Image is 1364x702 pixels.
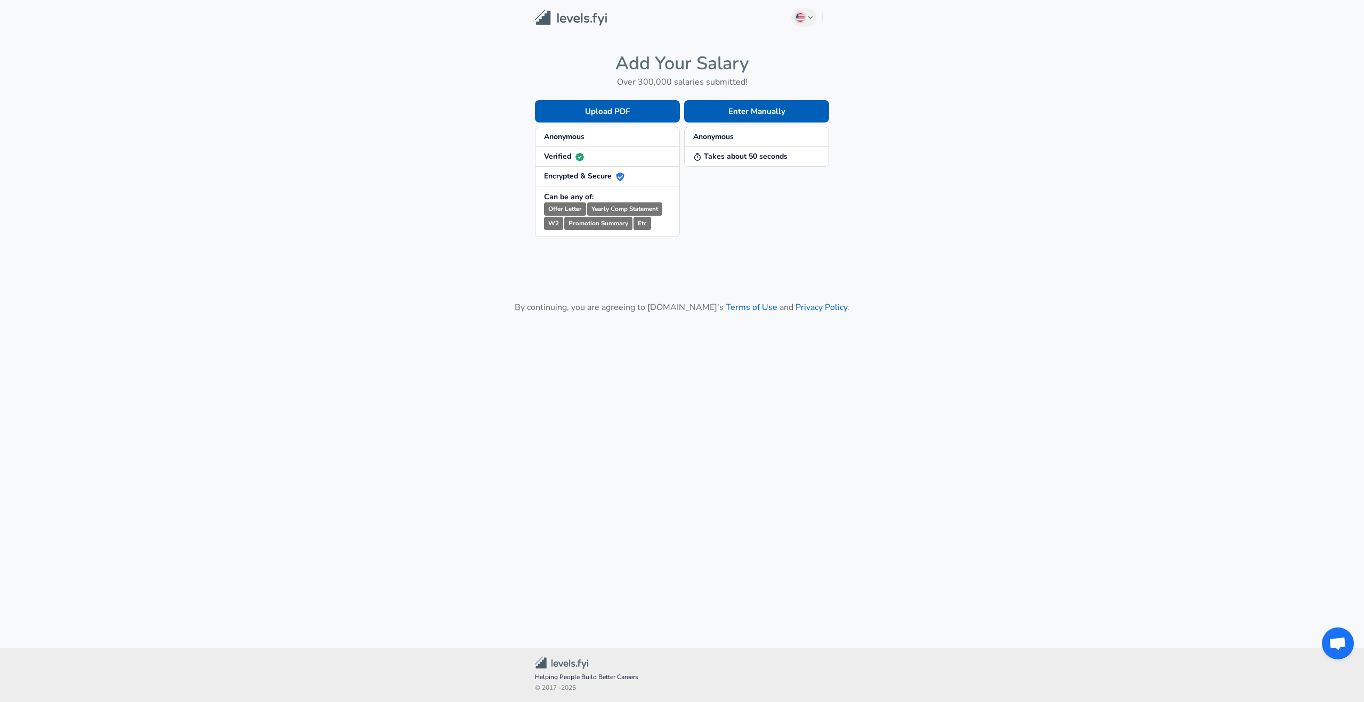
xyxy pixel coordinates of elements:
div: Open chat [1322,627,1354,659]
a: Terms of Use [726,301,777,313]
button: English (US) [791,9,817,27]
img: Levels.fyi Community [535,657,588,669]
button: Enter Manually [684,100,829,123]
strong: Encrypted & Secure [544,171,624,181]
span: Helping People Build Better Careers [535,672,829,683]
strong: Takes about 50 seconds [693,151,787,161]
a: Privacy Policy [795,301,847,313]
small: W2 [544,217,563,230]
h4: Add Your Salary [535,52,829,75]
small: Offer Letter [544,202,586,216]
strong: Anonymous [544,132,584,142]
h6: Over 300,000 salaries submitted! [535,75,829,89]
strong: Anonymous [693,132,734,142]
img: English (US) [796,13,805,22]
small: Yearly Comp Statement [587,202,662,216]
img: Levels.fyi [535,10,607,26]
small: Promotion Summary [564,217,632,230]
span: © 2017 - 2025 [535,683,829,693]
strong: Verified [544,151,584,161]
button: Upload PDF [535,100,680,123]
strong: Can be any of: [544,192,594,202]
small: Etc [634,217,651,230]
